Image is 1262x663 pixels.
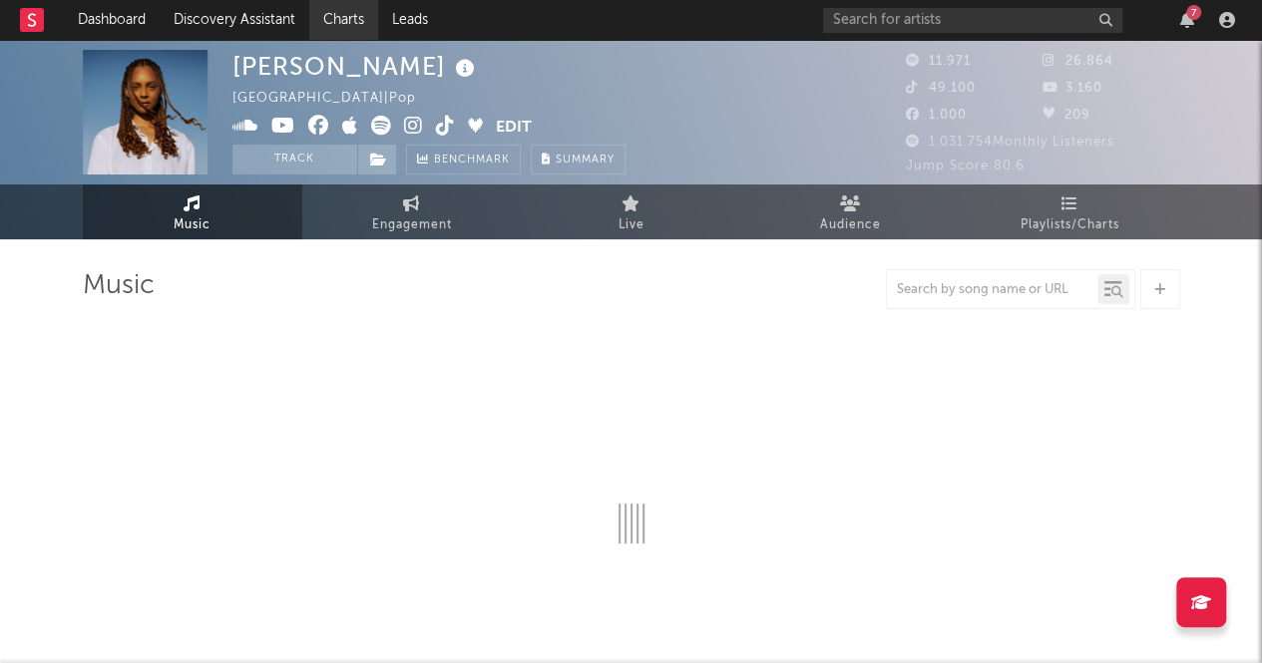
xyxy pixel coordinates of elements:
span: 209 [1043,109,1090,122]
span: 1.031.754 Monthly Listeners [906,136,1114,149]
span: 1.000 [906,109,967,122]
span: 49.100 [906,82,976,95]
span: Jump Score: 80.6 [906,160,1025,172]
a: Audience [741,184,961,239]
span: Summary [556,155,615,166]
div: [PERSON_NAME] [232,50,480,83]
span: Live [619,213,644,237]
span: 3.160 [1043,82,1102,95]
a: Music [83,184,302,239]
span: Engagement [372,213,452,237]
input: Search for artists [823,8,1122,33]
a: Playlists/Charts [961,184,1180,239]
span: Music [174,213,210,237]
button: Summary [531,145,626,174]
div: [GEOGRAPHIC_DATA] | Pop [232,87,439,111]
span: Benchmark [434,149,510,172]
span: 26.864 [1043,55,1113,68]
span: Audience [820,213,881,237]
a: Live [522,184,741,239]
a: Benchmark [406,145,521,174]
span: 11.971 [906,55,971,68]
span: Playlists/Charts [1021,213,1119,237]
button: Edit [496,116,532,141]
button: Track [232,145,357,174]
input: Search by song name or URL [887,282,1097,298]
div: 7 [1186,5,1201,20]
a: Engagement [302,184,522,239]
button: 7 [1180,12,1194,28]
